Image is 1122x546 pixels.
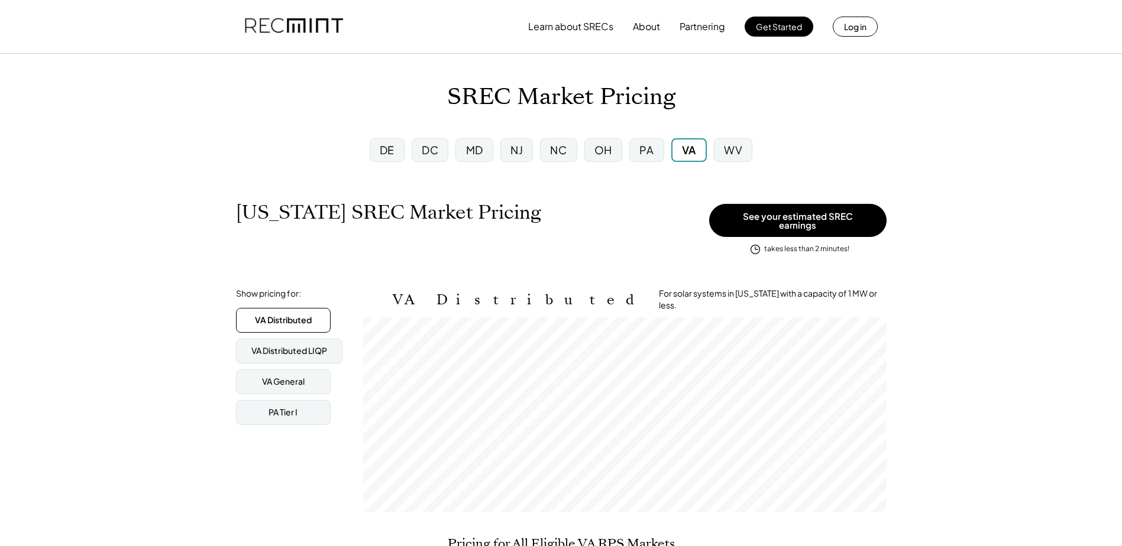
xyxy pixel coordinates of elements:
div: VA Distributed LIQP [251,345,327,357]
button: Get Started [745,17,813,37]
button: Log in [833,17,878,37]
div: VA General [262,376,305,388]
h2: VA Distributed [393,291,641,308]
div: NC [550,142,567,157]
h1: SREC Market Pricing [447,83,675,111]
div: WV [724,142,742,157]
div: Show pricing for: [236,288,301,300]
div: OH [594,142,612,157]
div: DE [380,142,395,157]
div: PA [639,142,654,157]
button: About [633,15,660,38]
div: PA Tier I [269,407,298,418]
h1: [US_STATE] SREC Market Pricing [236,201,541,224]
button: Partnering [680,15,725,38]
div: NJ [510,142,523,157]
div: MD [466,142,483,157]
div: takes less than 2 minutes! [764,244,849,254]
div: VA [682,142,696,157]
button: Learn about SRECs [528,15,613,38]
img: recmint-logotype%403x.png [245,6,343,47]
div: DC [422,142,438,157]
button: See your estimated SREC earnings [709,204,887,237]
div: VA Distributed [255,314,312,326]
div: For solar systems in [US_STATE] with a capacity of 1 MW or less. [659,288,887,311]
